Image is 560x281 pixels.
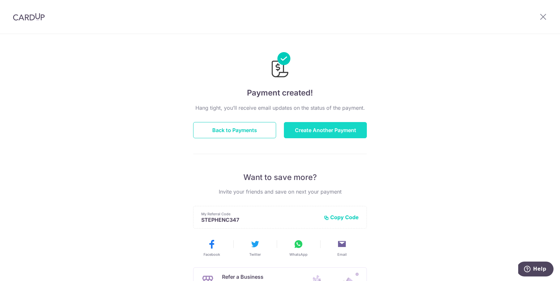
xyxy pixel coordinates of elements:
span: WhatsApp [289,252,308,257]
img: Payments [270,52,290,79]
button: WhatsApp [279,239,318,257]
iframe: Opens a widget where you can find more information [518,262,554,278]
p: Refer a Business [222,273,293,281]
p: Want to save more? [193,172,367,183]
span: Facebook [204,252,220,257]
p: STEPHENC347 [201,217,319,223]
button: Email [323,239,361,257]
button: Create Another Payment [284,122,367,138]
p: Hang tight, you’ll receive email updates on the status of the payment. [193,104,367,112]
img: CardUp [13,13,45,21]
p: My Referral Code [201,211,319,217]
span: Email [337,252,347,257]
button: Facebook [192,239,231,257]
button: Twitter [236,239,274,257]
button: Copy Code [324,214,359,220]
span: Twitter [249,252,261,257]
button: Back to Payments [193,122,276,138]
h4: Payment created! [193,87,367,99]
p: Invite your friends and save on next your payment [193,188,367,196]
